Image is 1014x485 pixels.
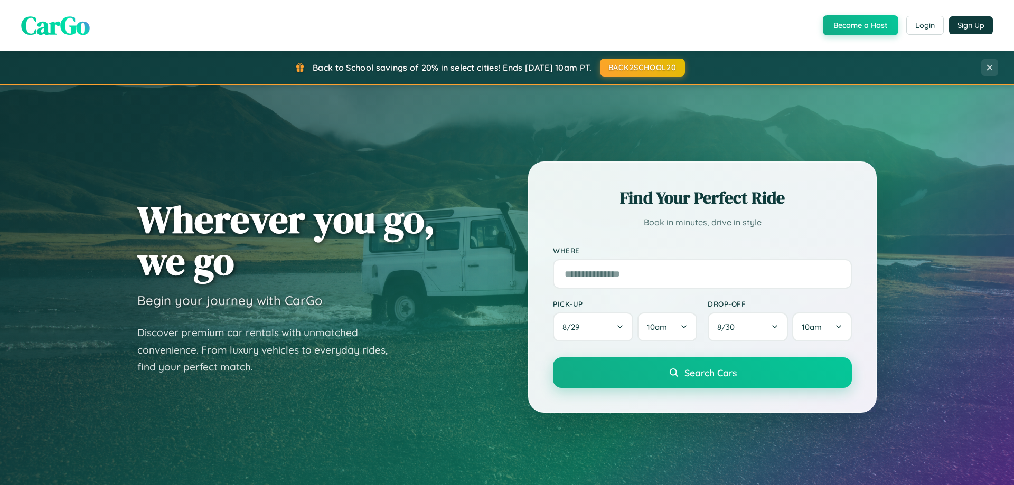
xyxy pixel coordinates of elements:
h1: Wherever you go, we go [137,198,435,282]
button: Sign Up [949,16,993,34]
button: Login [906,16,944,35]
p: Book in minutes, drive in style [553,215,852,230]
button: 8/29 [553,312,633,341]
span: 8 / 29 [562,322,585,332]
button: 8/30 [708,312,788,341]
button: BACK2SCHOOL20 [600,59,685,77]
h3: Begin your journey with CarGo [137,292,323,308]
span: 8 / 30 [717,322,740,332]
label: Where [553,246,852,255]
button: 10am [637,312,697,341]
span: 10am [647,322,667,332]
button: Become a Host [823,15,898,35]
span: Back to School savings of 20% in select cities! Ends [DATE] 10am PT. [313,62,591,73]
span: CarGo [21,8,90,43]
label: Pick-up [553,299,697,308]
button: Search Cars [553,357,852,388]
span: 10am [802,322,822,332]
label: Drop-off [708,299,852,308]
span: Search Cars [684,367,737,378]
p: Discover premium car rentals with unmatched convenience. From luxury vehicles to everyday rides, ... [137,324,401,376]
button: 10am [792,312,852,341]
h2: Find Your Perfect Ride [553,186,852,210]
